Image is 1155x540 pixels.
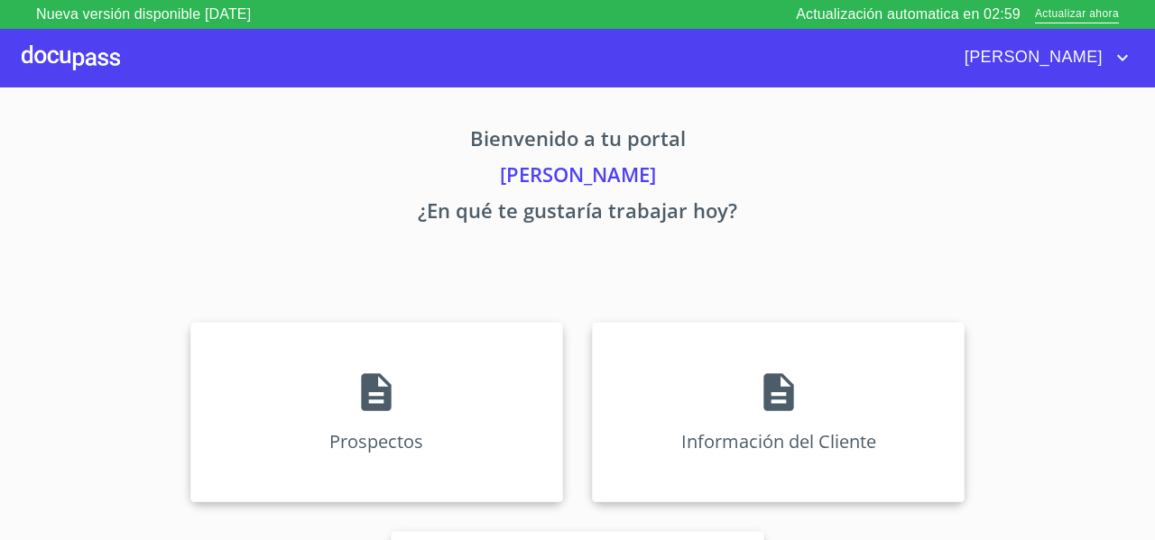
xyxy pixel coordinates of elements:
[681,429,876,453] p: Información del Cliente
[329,429,423,453] p: Prospectos
[22,124,1133,160] p: Bienvenido a tu portal
[1035,5,1119,24] span: Actualizar ahora
[36,4,251,25] p: Nueva versión disponible [DATE]
[796,4,1021,25] p: Actualización automatica en 02:59
[22,196,1133,232] p: ¿En qué te gustaría trabajar hoy?
[951,43,1112,72] span: [PERSON_NAME]
[22,160,1133,196] p: [PERSON_NAME]
[951,43,1133,72] button: account of current user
